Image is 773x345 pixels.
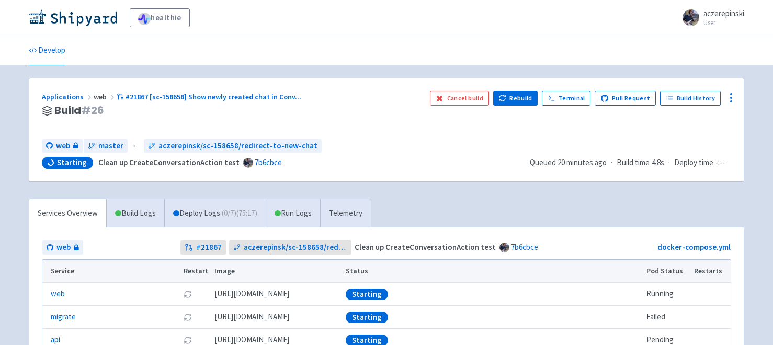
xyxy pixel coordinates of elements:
a: docker-compose.yml [657,242,731,252]
span: aczerepinsk/sc-158658/redirect-to-new-chat [158,140,317,152]
strong: Clean up CreateConversationAction test [355,242,496,252]
span: [DOMAIN_NAME][URL] [214,311,289,323]
a: Deploy Logs (0/7)(75:17) [164,199,266,228]
span: master [98,140,123,152]
span: web [56,140,70,152]
img: Shipyard logo [29,9,117,26]
button: Restart pod [184,313,192,321]
span: ( 0 / 7 ) (75:17) [222,208,257,220]
a: #21867 [180,240,226,255]
th: Restart [180,260,211,283]
button: Restart pod [184,290,192,298]
span: # 26 [81,103,104,118]
td: Running [643,283,691,306]
a: master [84,139,128,153]
strong: Clean up CreateConversationAction test [98,157,240,167]
a: Applications [42,92,94,101]
a: healthie [130,8,190,27]
strong: # 21867 [196,241,222,254]
span: Deploy time [674,157,713,169]
span: Build time [617,157,650,169]
th: Pod Status [643,260,691,283]
th: Image [211,260,343,283]
a: migrate [51,311,76,323]
span: Starting [57,157,87,168]
span: web [56,241,71,254]
small: User [703,19,744,26]
a: Build Logs [107,199,164,228]
a: Develop [29,36,65,65]
a: web [42,139,83,153]
span: aczerepinski [703,8,744,18]
span: -:-- [715,157,725,169]
span: aczerepinsk/sc-158658/redirect-to-new-chat [244,241,348,254]
a: Pull Request [595,91,656,106]
a: #21867 [sc-158658] Show newly created chat in Conv... [117,92,303,101]
span: ← [132,140,140,152]
a: Telemetry [320,199,371,228]
a: Build History [660,91,721,106]
a: 7b6cbce [255,157,282,167]
span: Queued [530,157,607,167]
time: 20 minutes ago [558,157,607,167]
a: aczerepinski User [676,9,744,26]
th: Restarts [691,260,731,283]
span: #21867 [sc-158658] Show newly created chat in Conv ... [126,92,301,101]
span: web [94,92,117,101]
a: Services Overview [29,199,106,228]
div: · · [530,157,731,169]
a: Run Logs [266,199,320,228]
th: Status [343,260,643,283]
a: 7b6cbce [511,242,538,252]
span: Build [54,105,104,117]
div: Starting [346,289,388,300]
button: Cancel build [430,91,489,106]
div: Starting [346,312,388,323]
a: aczerepinsk/sc-158658/redirect-to-new-chat [229,240,352,255]
a: aczerepinsk/sc-158658/redirect-to-new-chat [144,139,322,153]
span: [DOMAIN_NAME][URL] [214,288,289,300]
a: web [42,240,83,255]
a: web [51,288,65,300]
th: Service [42,260,180,283]
span: 4.8s [652,157,664,169]
button: Rebuild [493,91,538,106]
td: Failed [643,306,691,329]
button: Restart pod [184,336,192,344]
a: Terminal [542,91,590,106]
